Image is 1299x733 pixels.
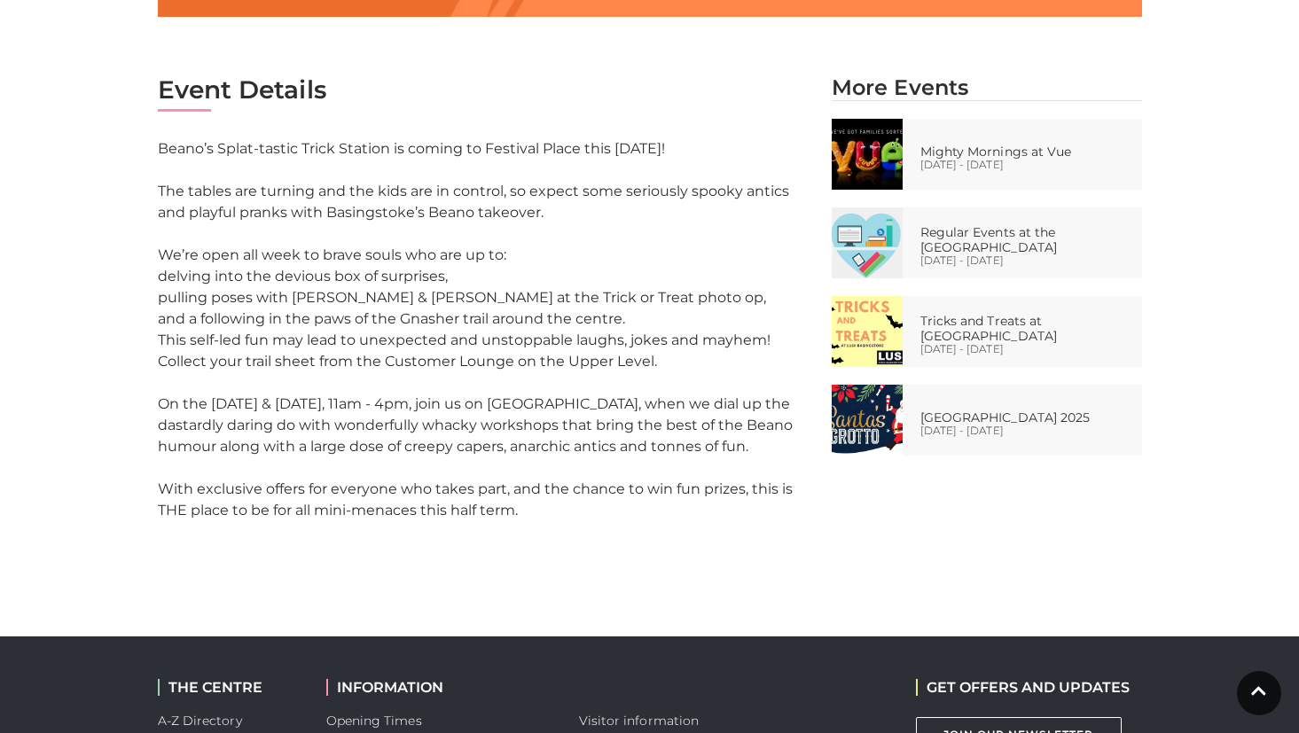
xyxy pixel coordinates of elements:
h2: GET OFFERS AND UPDATES [916,679,1130,696]
h2: THE CENTRE [158,679,300,696]
a: Tricks and Treats at [GEOGRAPHIC_DATA] [DATE] - [DATE] [818,296,1155,367]
p: [GEOGRAPHIC_DATA] 2025 [920,410,1108,425]
a: Visitor information [579,713,700,729]
a: Regular Events at the [GEOGRAPHIC_DATA] [DATE] - [DATE] [818,207,1155,278]
p: Tricks and Treats at [GEOGRAPHIC_DATA] [920,314,1138,344]
div: Beano’s Splat-tastic Trick Station is coming to Festival Place this [DATE]! The tables are turnin... [145,74,818,539]
h2: More Events [832,74,1142,100]
a: Opening Times [326,713,422,729]
h2: Event Details [158,74,805,105]
p: Regular Events at the [GEOGRAPHIC_DATA] [920,225,1138,255]
p: [DATE] - [DATE] [920,160,1090,170]
a: A-Z Directory [158,713,242,729]
p: [DATE] - [DATE] [920,255,1138,266]
h2: INFORMATION [326,679,552,696]
p: [DATE] - [DATE] [920,344,1138,355]
p: Mighty Mornings at Vue [920,144,1090,160]
a: Mighty Mornings at Vue [DATE] - [DATE] [818,119,1155,190]
p: [DATE] - [DATE] [920,425,1108,436]
a: [GEOGRAPHIC_DATA] 2025 [DATE] - [DATE] [818,385,1155,456]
